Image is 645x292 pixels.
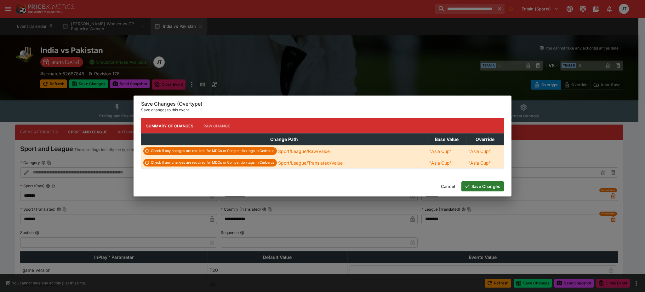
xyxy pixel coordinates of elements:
[141,134,427,145] th: Change Path
[461,181,504,191] button: Save Changes
[141,118,198,133] button: Summary of Changes
[278,148,330,155] p: Sport/League/Raw/Value
[427,134,466,145] th: Base Value
[437,181,459,191] button: Cancel
[148,160,277,165] span: Check if any changes are required for MDCs or Competition tags in Cerberus
[466,145,504,157] td: "Asia Cup"
[466,134,504,145] th: Override
[148,149,277,154] span: Check if any changes are required for MDCs or Competition tags in Cerberus
[278,160,343,166] p: Sport/League/Translated/Value
[198,118,235,133] button: Raw Change
[427,145,466,157] td: "Asia Cup"
[141,107,504,113] p: Save changes to this event.
[466,157,504,169] td: "Asia Cup"
[141,101,504,107] h6: Save Changes (Overtype)
[427,157,466,169] td: "Asia Cup"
